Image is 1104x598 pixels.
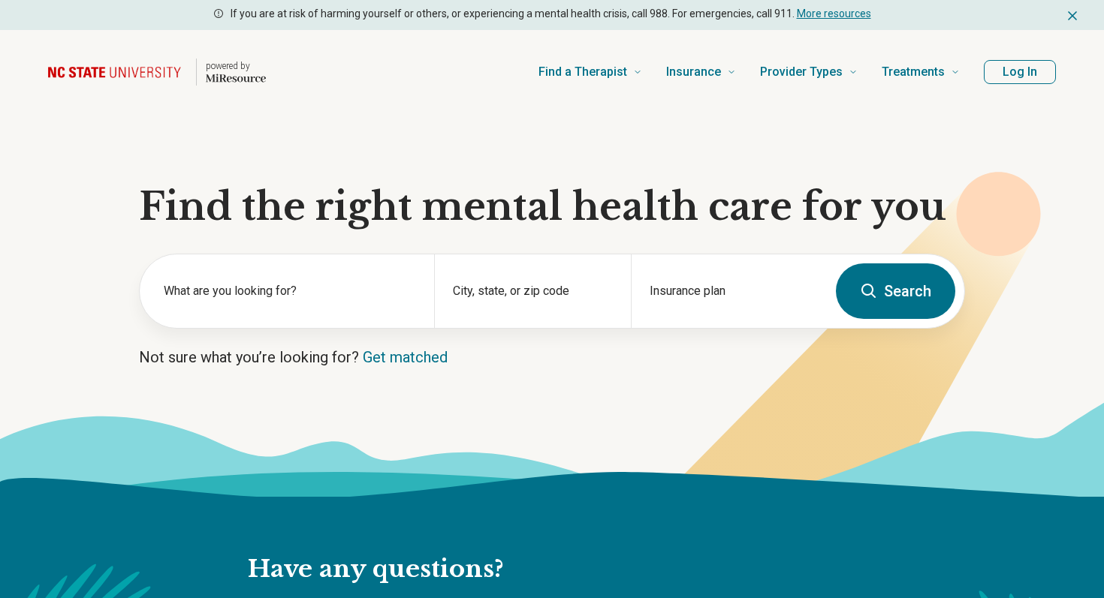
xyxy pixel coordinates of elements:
button: Log In [984,60,1056,84]
p: Not sure what you’re looking for? [139,347,965,368]
button: Search [836,263,955,319]
button: Dismiss [1065,6,1080,24]
a: Insurance [666,42,736,102]
h2: Have any questions? [248,554,821,585]
p: If you are at risk of harming yourself or others, or experiencing a mental health crisis, call 98... [231,6,871,22]
a: Get matched [363,348,448,366]
a: More resources [797,8,871,20]
a: Treatments [882,42,960,102]
span: Insurance [666,62,721,83]
span: Find a Therapist [538,62,627,83]
h1: Find the right mental health care for you [139,185,965,230]
p: powered by [206,60,266,72]
span: Treatments [882,62,945,83]
span: Provider Types [760,62,843,83]
a: Home page [48,48,266,96]
a: Provider Types [760,42,858,102]
a: Find a Therapist [538,42,642,102]
label: What are you looking for? [164,282,416,300]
